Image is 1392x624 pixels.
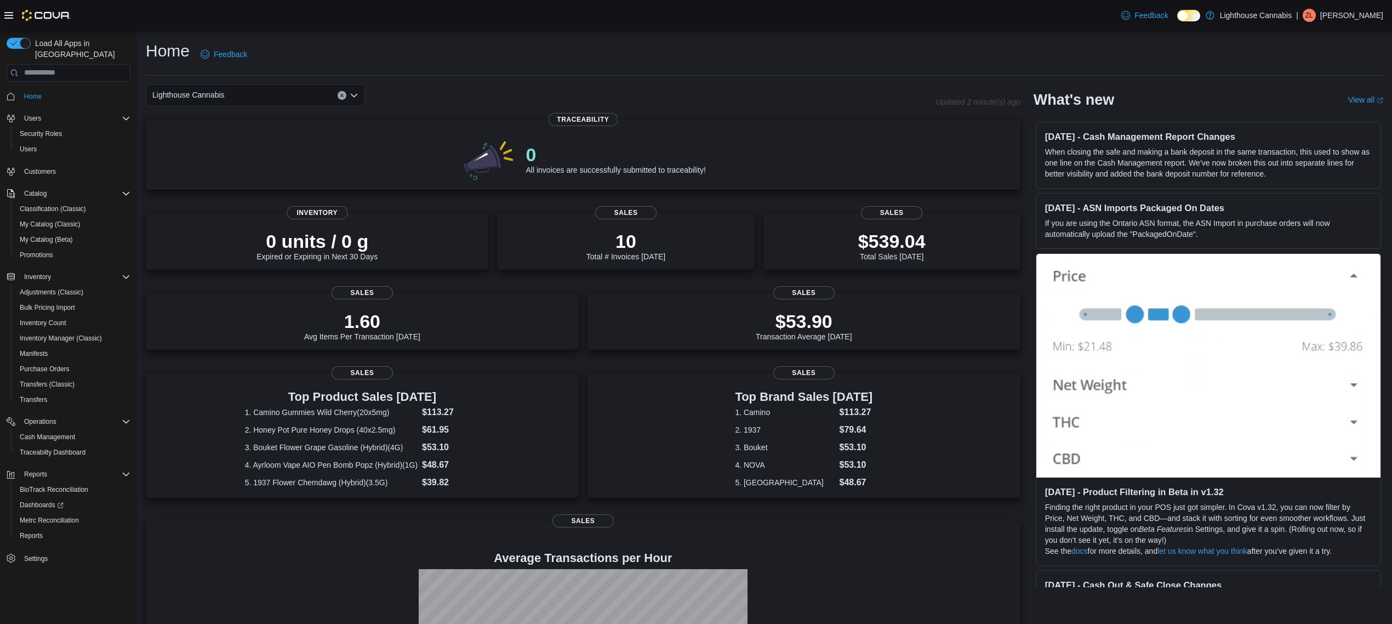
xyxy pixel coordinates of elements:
[15,378,79,391] a: Transfers (Classic)
[15,316,130,330] span: Inventory Count
[15,430,79,444] a: Cash Management
[1045,146,1372,179] p: When closing the safe and making a bank deposit in the same transaction, this used to show as one...
[15,362,130,376] span: Purchase Orders
[839,476,872,489] dd: $48.67
[20,303,75,312] span: Bulk Pricing Import
[20,89,130,103] span: Home
[20,552,52,565] a: Settings
[735,477,835,488] dt: 5. [GEOGRAPHIC_DATA]
[11,377,135,392] button: Transfers (Classic)
[548,113,618,126] span: Traceability
[15,218,130,231] span: My Catalog (Classic)
[31,38,130,60] span: Load All Apps in [GEOGRAPHIC_DATA]
[2,163,135,179] button: Customers
[24,167,56,176] span: Customers
[20,288,83,297] span: Adjustments (Classic)
[1320,9,1383,22] p: [PERSON_NAME]
[15,332,106,345] a: Inventory Manager (Classic)
[1045,486,1372,497] h3: [DATE] - Product Filtering in Beta in v1.32
[11,285,135,300] button: Adjustments (Classic)
[20,415,130,428] span: Operations
[20,468,52,481] button: Reports
[11,315,135,331] button: Inventory Count
[773,286,835,299] span: Sales
[1071,547,1088,555] a: docs
[20,235,73,244] span: My Catalog (Beta)
[20,270,130,283] span: Inventory
[245,407,418,418] dt: 1. Camino Gummies Wild Cherry(20x5mg)
[460,137,517,181] img: 0
[1157,547,1247,555] a: let us know what you think
[1045,218,1372,240] p: If you are using the Ontario ASN format, the ASN Import in purchase orders will now automatically...
[595,206,657,219] span: Sales
[1377,97,1383,104] svg: External link
[861,206,922,219] span: Sales
[20,164,130,178] span: Customers
[15,347,130,360] span: Manifests
[20,516,79,525] span: Metrc Reconciliation
[20,187,130,200] span: Catalog
[15,143,130,156] span: Users
[20,501,64,509] span: Dashboards
[256,230,378,252] p: 0 units / 0 g
[15,378,130,391] span: Transfers (Classic)
[20,551,130,565] span: Settings
[304,310,420,341] div: Avg Items Per Transaction [DATE]
[756,310,852,341] div: Transaction Average [DATE]
[858,230,926,252] p: $539.04
[11,528,135,543] button: Reports
[11,201,135,217] button: Classification (Classic)
[1045,502,1372,546] p: Finding the right product in your POS just got simpler. In Cova v1.32, you can now filter by Pric...
[15,529,130,542] span: Reports
[20,380,75,389] span: Transfers (Classic)
[526,144,706,166] p: 0
[24,273,51,281] span: Inventory
[20,334,102,343] span: Inventory Manager (Classic)
[20,433,75,441] span: Cash Management
[1045,546,1372,557] p: See the for more details, and after you’ve given it a try.
[586,230,665,261] div: Total # Invoices [DATE]
[15,316,71,330] a: Inventory Count
[332,366,393,379] span: Sales
[11,247,135,263] button: Promotions
[422,406,480,419] dd: $113.27
[22,10,71,21] img: Cova
[2,88,135,104] button: Home
[1045,202,1372,213] h3: [DATE] - ASN Imports Packaged On Dates
[422,458,480,472] dd: $48.67
[15,218,85,231] a: My Catalog (Classic)
[15,347,52,360] a: Manifests
[20,319,66,327] span: Inventory Count
[15,430,130,444] span: Cash Management
[20,205,86,213] span: Classification (Classic)
[11,126,135,141] button: Security Roles
[245,390,480,404] h3: Top Product Sales [DATE]
[1045,131,1372,142] h3: [DATE] - Cash Management Report Changes
[20,468,130,481] span: Reports
[15,483,93,496] a: BioTrack Reconciliation
[839,406,872,419] dd: $113.27
[338,91,346,100] button: Clear input
[15,332,130,345] span: Inventory Manager (Classic)
[11,300,135,315] button: Bulk Pricing Import
[11,482,135,497] button: BioTrack Reconciliation
[332,286,393,299] span: Sales
[15,362,74,376] a: Purchase Orders
[20,129,62,138] span: Security Roles
[24,470,47,479] span: Reports
[20,349,48,358] span: Manifests
[756,310,852,332] p: $53.90
[1348,95,1383,104] a: View allExternal link
[15,529,47,542] a: Reports
[350,91,358,100] button: Open list of options
[15,514,130,527] span: Metrc Reconciliation
[15,301,130,314] span: Bulk Pricing Import
[20,187,51,200] button: Catalog
[20,485,88,494] span: BioTrack Reconciliation
[15,127,66,140] a: Security Roles
[735,390,872,404] h3: Top Brand Sales [DATE]
[1139,525,1187,534] em: Beta Features
[20,251,53,259] span: Promotions
[256,230,378,261] div: Expired or Expiring in Next 30 Days
[11,346,135,361] button: Manifests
